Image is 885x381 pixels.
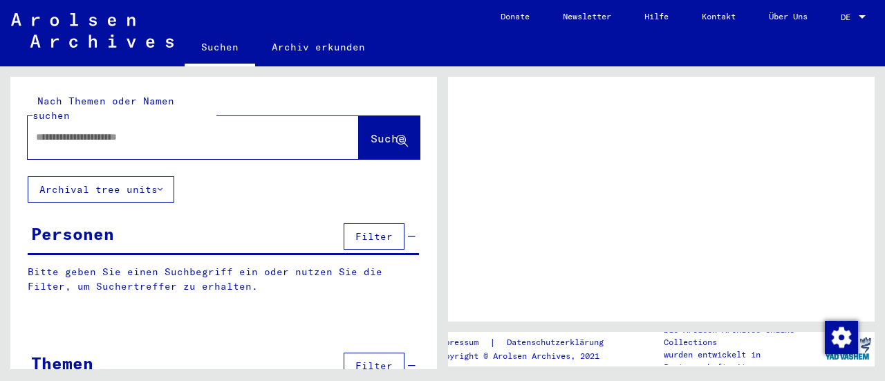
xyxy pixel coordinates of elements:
p: Die Arolsen Archives Online-Collections [664,324,821,349]
img: Arolsen_neg.svg [11,13,174,48]
button: Suche [359,116,420,159]
p: Copyright © Arolsen Archives, 2021 [435,350,620,362]
img: Zustimmung ändern [825,321,858,354]
a: Archiv erkunden [255,30,382,64]
a: Impressum [435,335,490,350]
p: wurden entwickelt in Partnerschaft mit [664,349,821,373]
button: Archival tree units [28,176,174,203]
div: Zustimmung ändern [824,320,857,353]
div: Themen [31,351,93,375]
button: Filter [344,223,404,250]
mat-label: Nach Themen oder Namen suchen [32,95,174,122]
span: Filter [355,230,393,243]
button: Filter [344,353,404,379]
span: Filter [355,360,393,372]
a: Suchen [185,30,255,66]
img: yv_logo.png [822,331,874,366]
a: Datenschutzerklärung [496,335,620,350]
span: DE [841,12,856,22]
p: Bitte geben Sie einen Suchbegriff ein oder nutzen Sie die Filter, um Suchertreffer zu erhalten. [28,265,419,294]
div: Personen [31,221,114,246]
span: Suche [371,131,405,145]
div: | [435,335,620,350]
